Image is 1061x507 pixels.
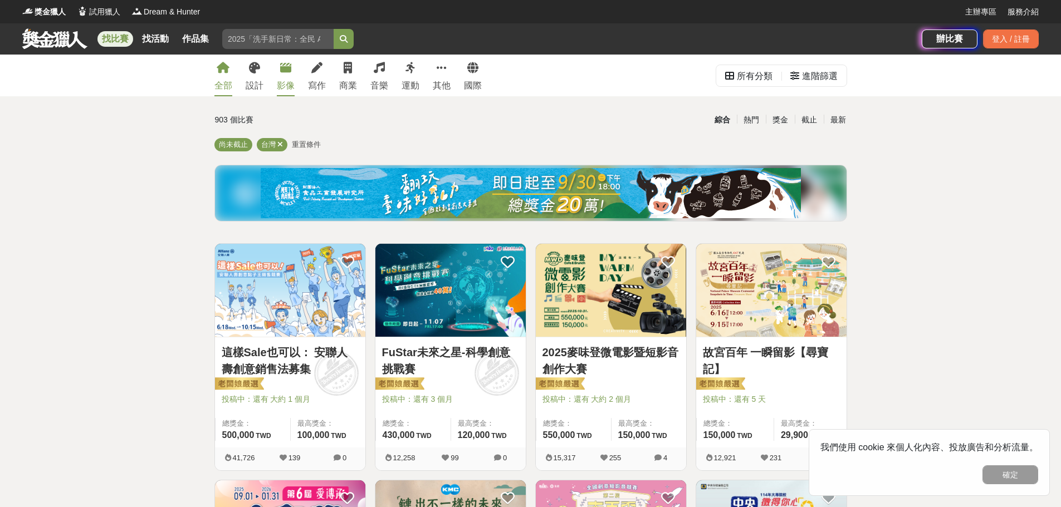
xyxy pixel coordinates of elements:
div: 商業 [339,79,357,92]
span: 100,000 [297,430,330,440]
a: 2025麥味登微電影暨短影音創作大賽 [542,344,679,377]
div: 其他 [433,79,451,92]
span: 0 [343,454,346,462]
span: 15,317 [554,454,576,462]
a: 音樂 [370,55,388,96]
span: 550,000 [543,430,575,440]
span: 獎金獵人 [35,6,66,18]
span: TWD [416,432,431,440]
a: 運動 [402,55,419,96]
a: 其他 [433,55,451,96]
span: 150,000 [703,430,736,440]
a: 找比賽 [97,31,133,47]
span: 投稿中：還有 3 個月 [382,393,519,405]
div: 獎金 [766,110,795,130]
span: TWD [652,432,667,440]
span: 台灣 [261,140,276,149]
a: 故宮百年 一瞬留影【尋寶記】 [703,344,840,377]
span: 231 [770,454,782,462]
span: 投稿中：還有 5 天 [703,393,840,405]
span: 4 [663,454,667,462]
span: 總獎金： [543,418,604,429]
span: 12,921 [714,454,736,462]
span: 120,000 [458,430,490,440]
span: Dream & Hunter [144,6,200,18]
a: 辦比賽 [922,29,977,48]
span: TWD [737,432,752,440]
span: 尚未截止 [219,140,248,149]
a: LogoDream & Hunter [131,6,200,18]
div: 所有分類 [737,65,772,87]
a: 這樣Sale也可以： 安聯人壽創意銷售法募集 [222,344,359,377]
span: 255 [609,454,622,462]
span: 0 [503,454,507,462]
span: 最高獎金： [781,418,840,429]
div: 903 個比賽 [215,110,425,130]
a: 設計 [246,55,263,96]
span: 總獎金： [222,418,283,429]
div: 寫作 [308,79,326,92]
span: TWD [331,432,346,440]
img: 老闆娘嚴選 [694,377,745,392]
span: 41,726 [233,454,255,462]
a: Logo試用獵人 [77,6,120,18]
div: 全部 [214,79,232,92]
a: 作品集 [178,31,213,47]
button: 確定 [982,465,1038,484]
div: 登入 / 註冊 [983,29,1039,48]
img: Logo [77,6,88,17]
a: 寫作 [308,55,326,96]
div: 運動 [402,79,419,92]
span: 最高獎金： [618,418,679,429]
span: 最高獎金： [458,418,519,429]
a: 找活動 [138,31,173,47]
span: 99 [451,454,458,462]
div: 設計 [246,79,263,92]
span: 430,000 [383,430,415,440]
a: Logo獎金獵人 [22,6,66,18]
img: Cover Image [696,244,847,337]
div: 熱門 [737,110,766,130]
a: 全部 [214,55,232,96]
span: 總獎金： [383,418,444,429]
img: 老闆娘嚴選 [534,377,585,392]
span: 我們使用 cookie 來個人化內容、投放廣告和分析流量。 [820,442,1038,452]
div: 截止 [795,110,824,130]
span: 投稿中：還有 大約 1 個月 [222,393,359,405]
img: 老闆娘嚴選 [213,377,264,392]
span: 重置條件 [292,140,321,149]
img: Cover Image [375,244,526,337]
a: 服務介紹 [1008,6,1039,18]
a: Cover Image [215,244,365,337]
span: 總獎金： [703,418,767,429]
img: Logo [22,6,33,17]
div: 最新 [824,110,853,130]
span: 139 [289,454,301,462]
span: TWD [256,432,271,440]
img: Logo [131,6,143,17]
span: 150,000 [618,430,651,440]
div: 音樂 [370,79,388,92]
span: TWD [491,432,506,440]
img: ea6d37ea-8c75-4c97-b408-685919e50f13.jpg [261,168,801,218]
span: 12,258 [393,454,415,462]
span: 500,000 [222,430,255,440]
a: FuStar未來之星-科學創意挑戰賽 [382,344,519,377]
span: 29,900 [781,430,808,440]
span: 投稿中：還有 大約 2 個月 [542,393,679,405]
div: 影像 [277,79,295,92]
span: 試用獵人 [89,6,120,18]
span: 最高獎金： [297,418,359,429]
div: 進階篩選 [802,65,838,87]
div: 綜合 [708,110,737,130]
a: 商業 [339,55,357,96]
a: 國際 [464,55,482,96]
a: 影像 [277,55,295,96]
img: 老闆娘嚴選 [373,377,424,392]
a: 主辦專區 [965,6,996,18]
img: Cover Image [536,244,686,337]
